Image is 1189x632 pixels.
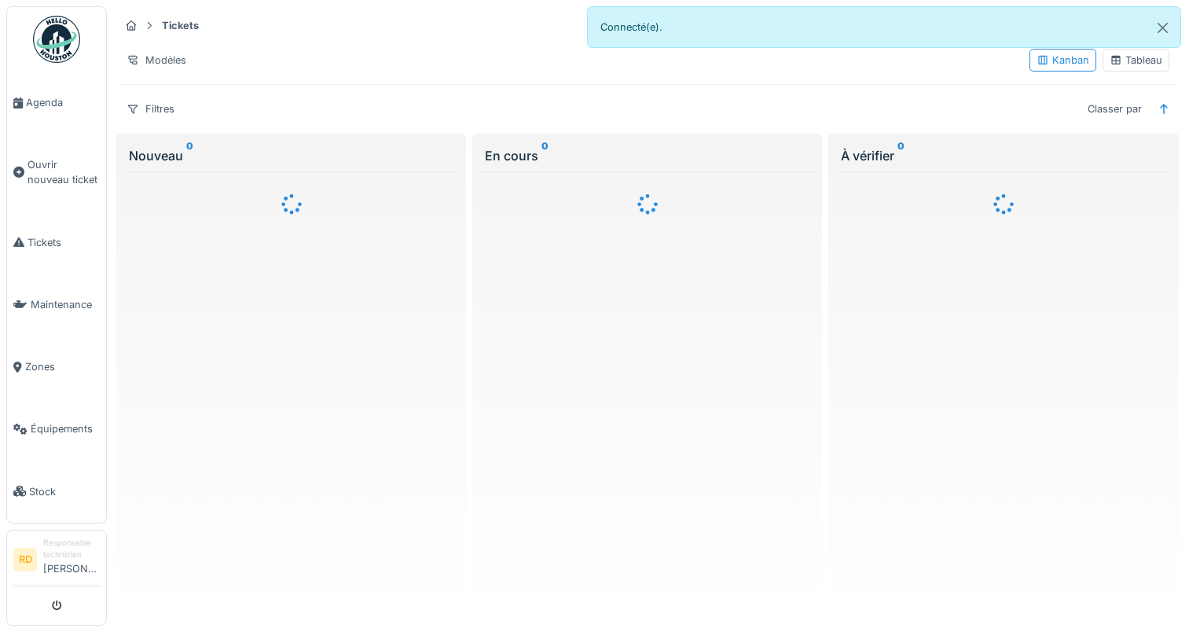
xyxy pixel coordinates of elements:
a: Ouvrir nouveau ticket [7,134,106,211]
sup: 0 [541,146,549,165]
a: RD Responsable technicien[PERSON_NAME] [13,537,100,586]
a: Maintenance [7,274,106,336]
sup: 0 [897,146,905,165]
li: RD [13,548,37,571]
a: Stock [7,461,106,523]
sup: 0 [186,146,193,165]
button: Close [1145,7,1180,49]
span: Agenda [26,95,100,110]
a: Agenda [7,72,106,134]
div: Tableau [1110,53,1162,68]
div: Kanban [1037,53,1089,68]
div: Classer par [1081,97,1149,120]
strong: Tickets [156,18,205,33]
div: Responsable technicien [43,537,100,561]
span: Tickets [28,235,100,250]
div: En cours [485,146,809,165]
div: Connecté(e). [587,6,1182,48]
div: Nouveau [129,146,453,165]
div: Modèles [119,49,193,72]
li: [PERSON_NAME] [43,537,100,582]
a: Zones [7,336,106,398]
span: Stock [29,484,100,499]
span: Ouvrir nouveau ticket [28,157,100,187]
div: Filtres [119,97,182,120]
a: Tickets [7,211,106,274]
span: Zones [25,359,100,374]
span: Équipements [31,421,100,436]
span: Maintenance [31,297,100,312]
a: Équipements [7,398,106,460]
div: À vérifier [841,146,1165,165]
img: Badge_color-CXgf-gQk.svg [33,16,80,63]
